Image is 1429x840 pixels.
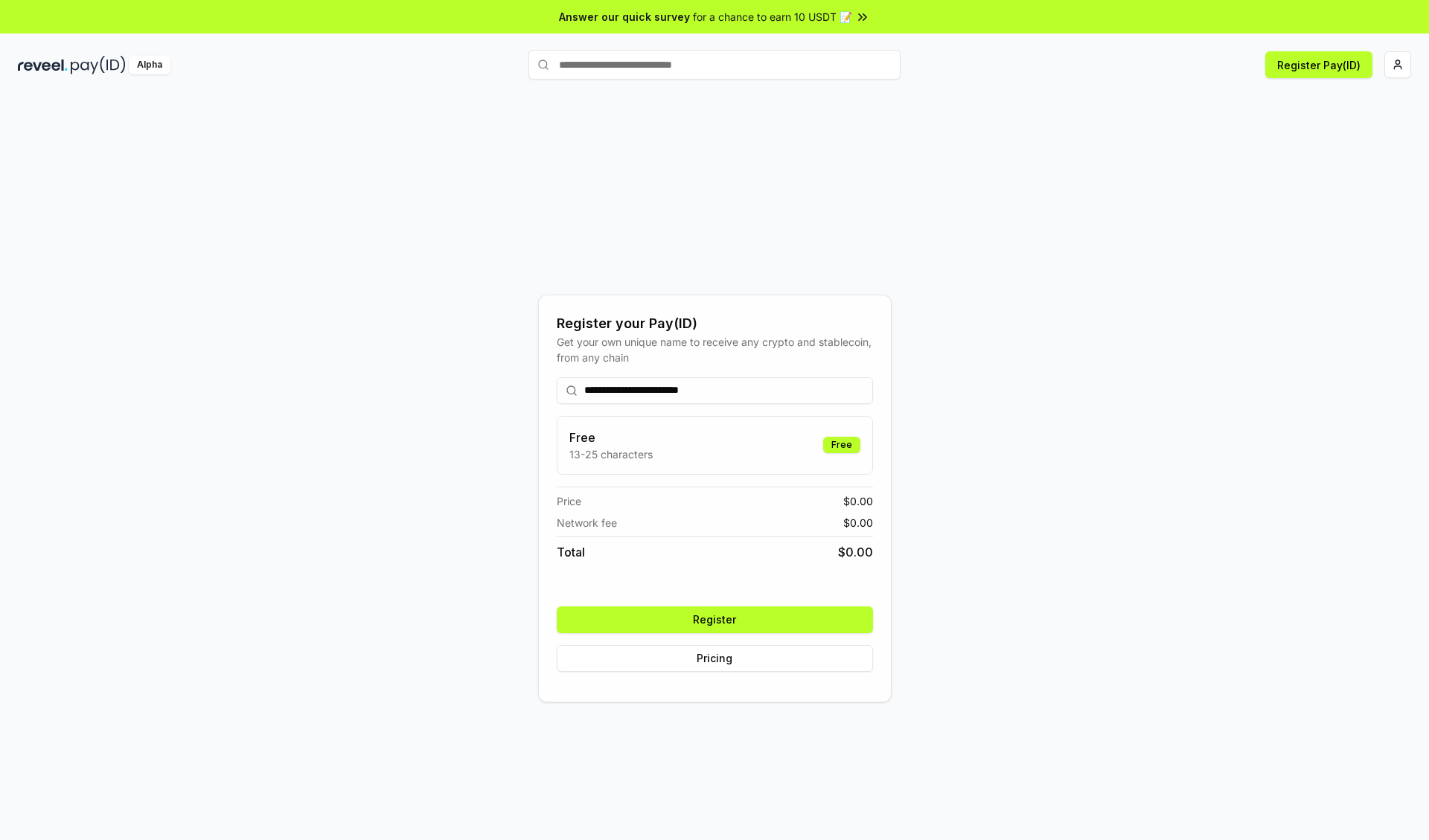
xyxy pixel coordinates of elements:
[843,493,873,509] span: $ 0.00
[559,9,690,25] span: Answer our quick survey
[693,9,852,25] span: for a chance to earn 10 USDT 📝
[557,493,581,509] span: Price
[569,429,653,446] h3: Free
[838,543,873,561] span: $ 0.00
[823,437,860,453] div: Free
[129,56,170,74] div: Alpha
[557,543,585,561] span: Total
[557,515,617,530] span: Network fee
[18,56,68,74] img: reveel_dark
[843,515,873,530] span: $ 0.00
[557,606,873,633] button: Register
[557,645,873,672] button: Pricing
[71,56,126,74] img: pay_id
[557,313,873,334] div: Register your Pay(ID)
[557,334,873,365] div: Get your own unique name to receive any crypto and stablecoin, from any chain
[1265,51,1372,78] button: Register Pay(ID)
[569,446,653,462] p: 13-25 characters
